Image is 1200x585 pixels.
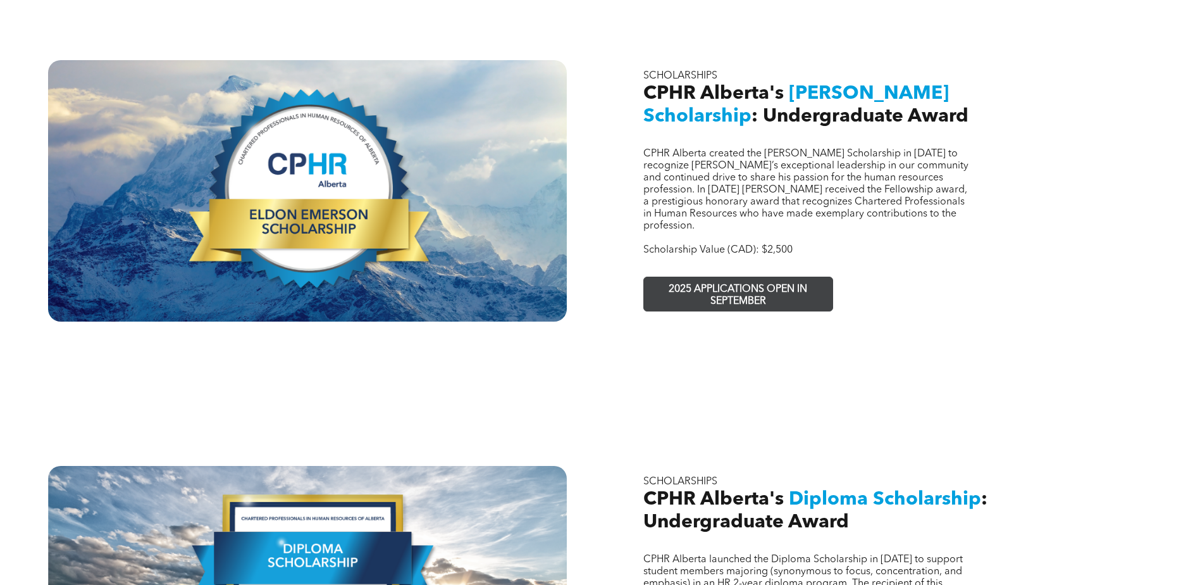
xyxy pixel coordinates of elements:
span: 2025 APPLICATIONS OPEN IN SEPTEMBER [646,277,831,314]
span: SCHOLARSHIPS [643,477,717,487]
span: CPHR Alberta created the [PERSON_NAME] Scholarship in [DATE] to recognize [PERSON_NAME]’s excepti... [643,149,968,231]
span: Diploma Scholarship [789,490,981,509]
span: SCHOLARSHIPS [643,71,717,81]
span: : Undergraduate Award [643,490,987,532]
span: CPHR Alberta's [643,490,784,509]
span: [PERSON_NAME] Scholarship [643,84,949,126]
span: CPHR Alberta's [643,84,784,103]
a: 2025 APPLICATIONS OPEN IN SEPTEMBER [643,277,833,311]
span: : Undergraduate Award [752,107,968,126]
span: Scholarship Value (CAD): $2,500 [643,245,793,255]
